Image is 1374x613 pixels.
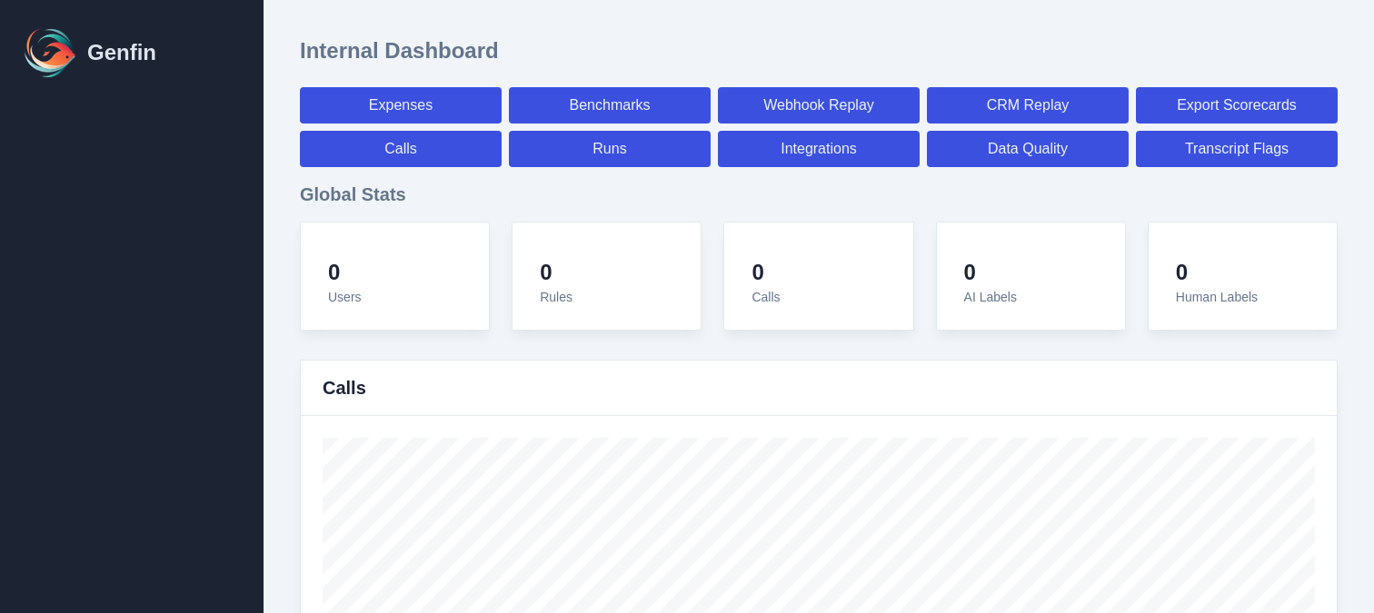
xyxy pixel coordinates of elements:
[323,375,366,400] h3: Calls
[540,290,572,304] span: Rules
[300,87,502,124] a: Expenses
[964,259,1017,286] h4: 0
[328,259,362,286] h4: 0
[1176,290,1258,304] span: Human Labels
[509,131,711,167] a: Runs
[328,290,362,304] span: Users
[300,131,502,167] a: Calls
[300,182,1338,207] h3: Global Stats
[752,290,780,304] span: Calls
[964,290,1017,304] span: AI Labels
[718,87,920,124] a: Webhook Replay
[540,259,572,286] h4: 0
[509,87,711,124] a: Benchmarks
[22,24,80,82] img: Logo
[1176,259,1258,286] h4: 0
[1136,87,1338,124] a: Export Scorecards
[718,131,920,167] a: Integrations
[300,36,499,65] h1: Internal Dashboard
[87,38,156,67] h1: Genfin
[1136,131,1338,167] a: Transcript Flags
[752,259,780,286] h4: 0
[927,87,1129,124] a: CRM Replay
[927,131,1129,167] a: Data Quality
